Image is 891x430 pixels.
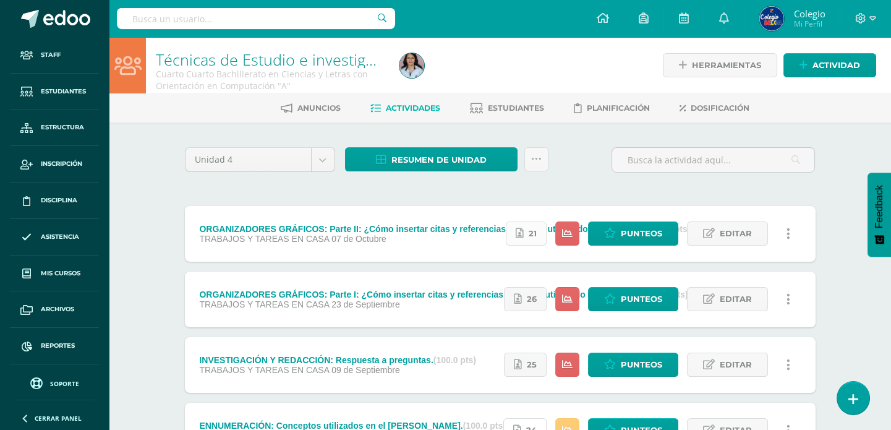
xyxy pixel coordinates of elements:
[41,123,84,132] span: Estructura
[720,288,752,311] span: Editar
[10,328,99,364] a: Reportes
[527,353,537,376] span: 25
[199,290,688,299] div: ORGANIZADORES GRÁFICOS: Parte I: ¿Cómo insertar citas y referencias en Word, utilizando Normas APA?
[331,234,386,244] span: 07 de Octubre
[588,287,678,311] a: Punteos
[345,147,518,171] a: Resumen de unidad
[470,98,544,118] a: Estudiantes
[691,103,749,113] span: Dosificación
[621,288,662,311] span: Punteos
[15,374,94,391] a: Soporte
[50,379,79,388] span: Soporte
[793,7,825,20] span: Colegio
[793,19,825,29] span: Mi Perfil
[868,173,891,257] button: Feedback - Mostrar encuesta
[41,159,82,169] span: Inscripción
[812,54,860,77] span: Actividad
[10,291,99,328] a: Archivos
[297,103,341,113] span: Anuncios
[41,50,61,60] span: Staff
[156,68,385,92] div: Cuarto Cuarto Bachillerato en Ciencias y Letras con Orientación en Computación 'A'
[574,98,650,118] a: Planificación
[588,221,678,246] a: Punteos
[680,98,749,118] a: Dosificación
[10,74,99,110] a: Estudiantes
[331,299,400,309] span: 23 de Septiembre
[41,304,74,314] span: Archivos
[504,287,547,311] a: 26
[10,37,99,74] a: Staff
[199,355,476,365] div: INVESTIGACIÓN Y REDACCIÓN: Respuesta a preguntas.
[391,148,487,171] span: Resumen de unidad
[281,98,341,118] a: Anuncios
[874,185,885,228] span: Feedback
[663,53,777,77] a: Herramientas
[156,51,385,68] h1: Técnicas de Estudio e investigación
[588,353,678,377] a: Punteos
[621,222,662,245] span: Punteos
[117,8,395,29] input: Busca un usuario...
[35,414,82,423] span: Cerrar panel
[10,183,99,219] a: Disciplina
[621,353,662,376] span: Punteos
[527,288,537,311] span: 26
[10,146,99,183] a: Inscripción
[386,103,440,113] span: Actividades
[720,222,752,245] span: Editar
[10,256,99,292] a: Mis cursos
[185,148,335,171] a: Unidad 4
[10,110,99,147] a: Estructura
[506,221,547,246] a: 21
[156,49,403,70] a: Técnicas de Estudio e investigación
[759,6,784,31] img: c600e396c05fc968532ff46e374ede2f.png
[10,219,99,256] a: Asistencia
[41,87,86,97] span: Estudiantes
[504,353,547,377] a: 25
[41,232,79,242] span: Asistencia
[41,269,80,278] span: Mis cursos
[783,53,876,77] a: Actividad
[199,224,690,234] div: ORGANIZADORES GRÁFICOS: Parte II: ¿Cómo insertar citas y referencias en Word, utilizando Normas APA?
[529,222,537,245] span: 21
[199,234,329,244] span: TRABAJOS Y TAREAS EN CASA
[720,353,752,376] span: Editar
[433,355,476,365] strong: (100.0 pts)
[370,98,440,118] a: Actividades
[331,365,400,375] span: 09 de Septiembre
[692,54,761,77] span: Herramientas
[41,196,77,205] span: Disciplina
[488,103,544,113] span: Estudiantes
[199,365,329,375] span: TRABAJOS Y TAREAS EN CASA
[399,53,424,78] img: 515cc04a7a66893ff34fd32142d399e3.png
[612,148,814,172] input: Busca la actividad aquí...
[587,103,650,113] span: Planificación
[199,299,329,309] span: TRABAJOS Y TAREAS EN CASA
[41,341,75,351] span: Reportes
[195,148,302,171] span: Unidad 4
